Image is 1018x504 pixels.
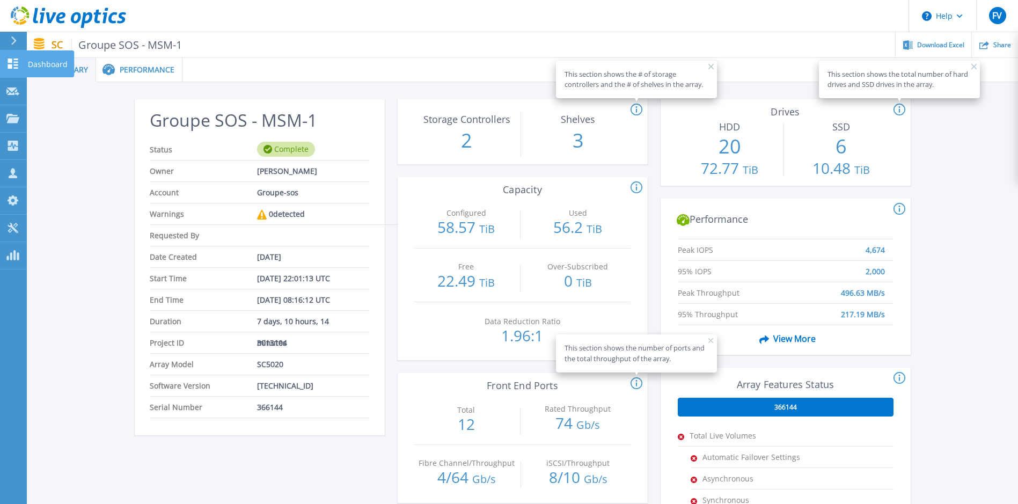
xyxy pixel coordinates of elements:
p: 58.57 [415,220,518,237]
span: TiB [854,163,870,177]
p: Rated Throughput [529,405,627,413]
span: Account [150,182,257,203]
p: 74 [526,415,629,433]
span: FV [992,11,1002,20]
p: Over-Subscribed [529,263,627,271]
span: [PERSON_NAME] [257,160,317,181]
p: SC [52,39,182,51]
div: This section shows the number of ports and the total throughput of the array. [565,343,708,363]
span: 7 days, 10 hours, 14 minutes [257,311,361,332]
h3: HDD [678,121,781,133]
h2: Performance [677,214,894,227]
p: 3 [526,127,630,155]
span: Status [150,139,257,160]
span: Gb/s [584,472,607,486]
span: Automatic Failover Settings [702,447,810,468]
p: 56.2 [526,220,629,237]
p: 0 [526,273,629,290]
span: [DATE] [257,246,281,267]
span: Share [993,42,1011,48]
p: 2 [415,127,518,155]
span: TiB [576,275,592,290]
h2: Groupe SOS - MSM-1 [150,111,369,130]
span: Performance [120,66,174,74]
p: Data Reduction Ratio [473,318,572,325]
span: Software Version [150,375,257,396]
span: Warnings [150,203,257,224]
span: Duration [150,311,257,332]
span: Groupe SOS - MSM-1 [71,39,182,51]
p: Configured [417,209,515,217]
span: Groupe-sos [257,182,298,203]
p: iSCSI/Throughput [529,459,627,467]
span: Gb/s [472,472,496,486]
span: Date Created [150,246,257,267]
span: Owner [150,160,257,181]
span: Total Live Volumes [690,425,797,446]
p: Dashboard [28,50,68,78]
span: End Time [150,289,257,310]
span: Project ID [150,332,257,353]
p: 8 / 10 [526,470,630,487]
span: 366144 [774,403,797,412]
span: 3013104 [257,332,287,353]
span: 366144 [257,397,283,418]
span: 95% Throughput [678,304,787,314]
span: 95% IOPS [678,261,787,271]
h3: SSD [789,121,893,133]
p: 1.96:1 [471,328,574,343]
span: Requested By [150,225,257,246]
span: View More [755,328,816,349]
div: Complete [257,142,315,157]
span: [DATE] 22:01:13 UTC [257,268,330,289]
p: Free [417,263,515,271]
span: Serial Number [150,397,257,418]
span: 4,674 [866,239,885,250]
p: 4 / 64 [415,470,518,487]
span: Download Excel [917,42,964,48]
span: SC5020 [257,354,283,375]
span: TiB [479,222,495,236]
p: 12 [415,417,518,432]
p: 10.48 [789,160,893,178]
p: 20 [678,133,781,160]
span: TiB [479,275,495,290]
span: Peak IOPS [678,239,787,250]
span: Asynchronous [702,468,810,489]
p: Fibre Channel/Throughput [418,459,516,467]
p: 22.49 [415,273,518,290]
div: 0 detected [257,203,305,225]
p: Used [529,209,627,217]
span: Gb/s [576,418,600,432]
span: 217.19 MB/s [841,304,885,314]
p: Total [417,406,515,414]
div: This section shows the total number of hard drives and SSD drives in the array. [827,69,971,90]
span: 496.63 MB/s [841,282,885,293]
span: 2,000 [866,261,885,271]
div: This section shows the # of storage controllers and the # of shelves in the array. [565,69,708,90]
p: Storage Controllers [418,114,516,124]
span: [DATE] 08:16:12 UTC [257,289,330,310]
span: TiB [587,222,602,236]
span: Peak Throughput [678,282,787,293]
p: Shelves [529,114,627,124]
span: [TECHNICAL_ID] [257,375,313,396]
p: 6 [789,133,893,160]
span: Array Model [150,354,257,375]
p: 72.77 [678,160,781,178]
span: Start Time [150,268,257,289]
h3: Array Features Status [678,379,894,390]
span: TiB [743,163,758,177]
